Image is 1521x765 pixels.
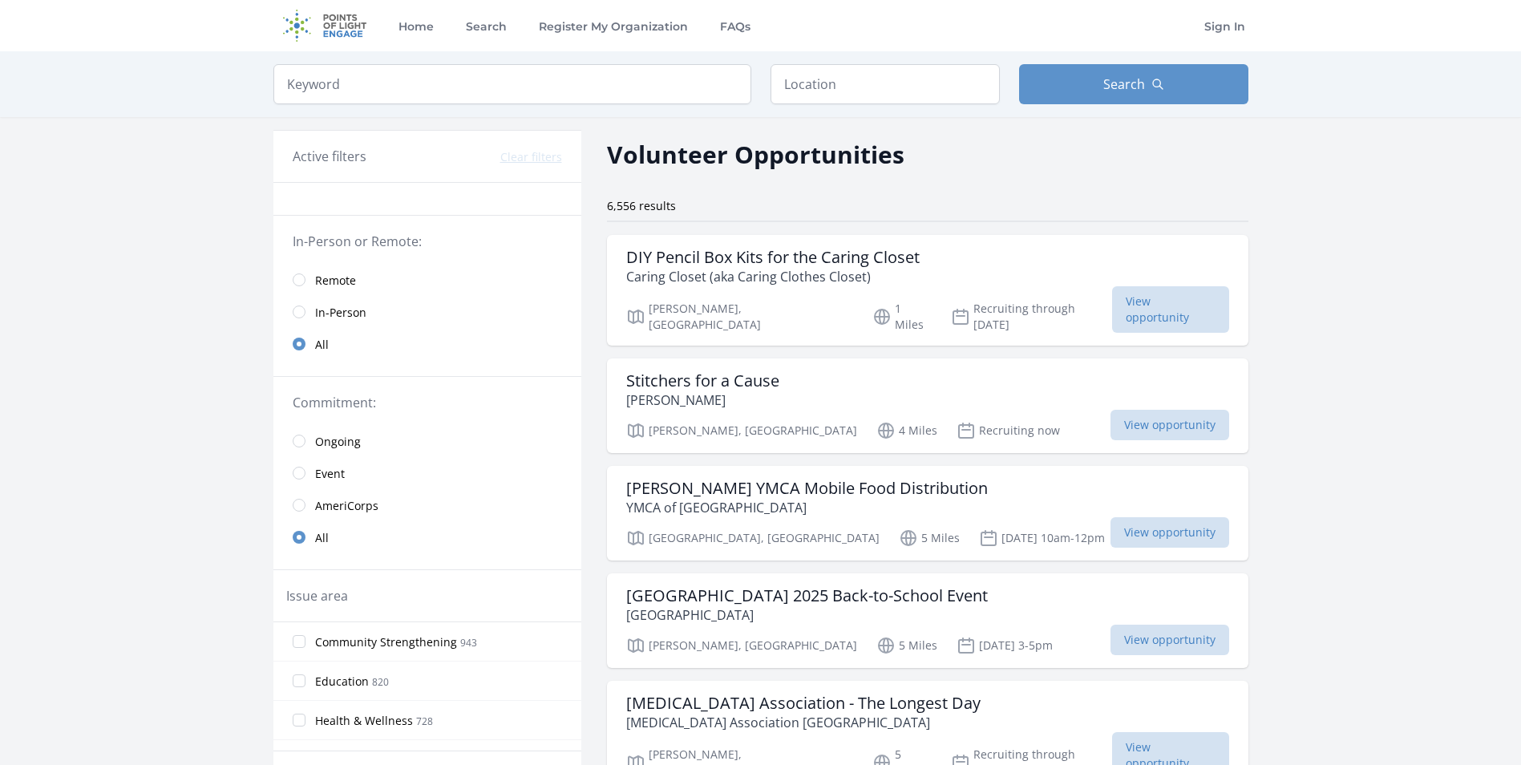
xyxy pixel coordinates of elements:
a: All [273,521,581,553]
p: [PERSON_NAME], [GEOGRAPHIC_DATA] [626,301,853,333]
a: Remote [273,264,581,296]
p: [GEOGRAPHIC_DATA], [GEOGRAPHIC_DATA] [626,528,880,548]
button: Search [1019,64,1248,104]
p: Recruiting now [957,421,1060,440]
span: All [315,337,329,353]
p: [MEDICAL_DATA] Association [GEOGRAPHIC_DATA] [626,713,981,732]
span: 943 [460,636,477,650]
p: [PERSON_NAME], [GEOGRAPHIC_DATA] [626,636,857,655]
span: 728 [416,714,433,728]
span: Health & Wellness [315,713,413,729]
input: Education 820 [293,674,305,687]
h3: [GEOGRAPHIC_DATA] 2025 Back-to-School Event [626,586,988,605]
span: Event [315,466,345,482]
p: [PERSON_NAME], [GEOGRAPHIC_DATA] [626,421,857,440]
legend: Issue area [286,586,348,605]
h3: [PERSON_NAME] YMCA Mobile Food Distribution [626,479,988,498]
input: Keyword [273,64,751,104]
button: Clear filters [500,149,562,165]
span: 6,556 results [607,198,676,213]
span: Education [315,674,369,690]
input: Health & Wellness 728 [293,714,305,727]
legend: In-Person or Remote: [293,232,562,251]
p: [GEOGRAPHIC_DATA] [626,605,988,625]
h3: [MEDICAL_DATA] Association - The Longest Day [626,694,981,713]
span: In-Person [315,305,366,321]
a: [GEOGRAPHIC_DATA] 2025 Back-to-School Event [GEOGRAPHIC_DATA] [PERSON_NAME], [GEOGRAPHIC_DATA] 5 ... [607,573,1248,668]
span: Community Strengthening [315,634,457,650]
p: [PERSON_NAME] [626,391,779,410]
p: 5 Miles [876,636,937,655]
legend: Commitment: [293,393,562,412]
a: DIY Pencil Box Kits for the Caring Closet Caring Closet (aka Caring Clothes Closet) [PERSON_NAME]... [607,235,1248,346]
span: Remote [315,273,356,289]
p: 4 Miles [876,421,937,440]
a: All [273,328,581,360]
a: AmeriCorps [273,489,581,521]
span: All [315,530,329,546]
p: Recruiting through [DATE] [951,301,1112,333]
input: Location [771,64,1000,104]
h3: DIY Pencil Box Kits for the Caring Closet [626,248,920,267]
span: 820 [372,675,389,689]
h2: Volunteer Opportunities [607,136,904,172]
p: YMCA of [GEOGRAPHIC_DATA] [626,498,988,517]
p: [DATE] 10am-12pm [979,528,1105,548]
a: Ongoing [273,425,581,457]
span: View opportunity [1112,286,1229,333]
a: In-Person [273,296,581,328]
a: Stitchers for a Cause [PERSON_NAME] [PERSON_NAME], [GEOGRAPHIC_DATA] 4 Miles Recruiting now View ... [607,358,1248,453]
a: [PERSON_NAME] YMCA Mobile Food Distribution YMCA of [GEOGRAPHIC_DATA] [GEOGRAPHIC_DATA], [GEOGRAP... [607,466,1248,561]
input: Community Strengthening 943 [293,635,305,648]
span: Search [1103,75,1145,94]
a: Event [273,457,581,489]
span: View opportunity [1110,410,1229,440]
p: Caring Closet (aka Caring Clothes Closet) [626,267,920,286]
p: 5 Miles [899,528,960,548]
h3: Stitchers for a Cause [626,371,779,391]
span: View opportunity [1110,517,1229,548]
span: View opportunity [1110,625,1229,655]
p: 1 Miles [872,301,932,333]
h3: Active filters [293,147,366,166]
p: [DATE] 3-5pm [957,636,1053,655]
span: Ongoing [315,434,361,450]
span: AmeriCorps [315,498,378,514]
